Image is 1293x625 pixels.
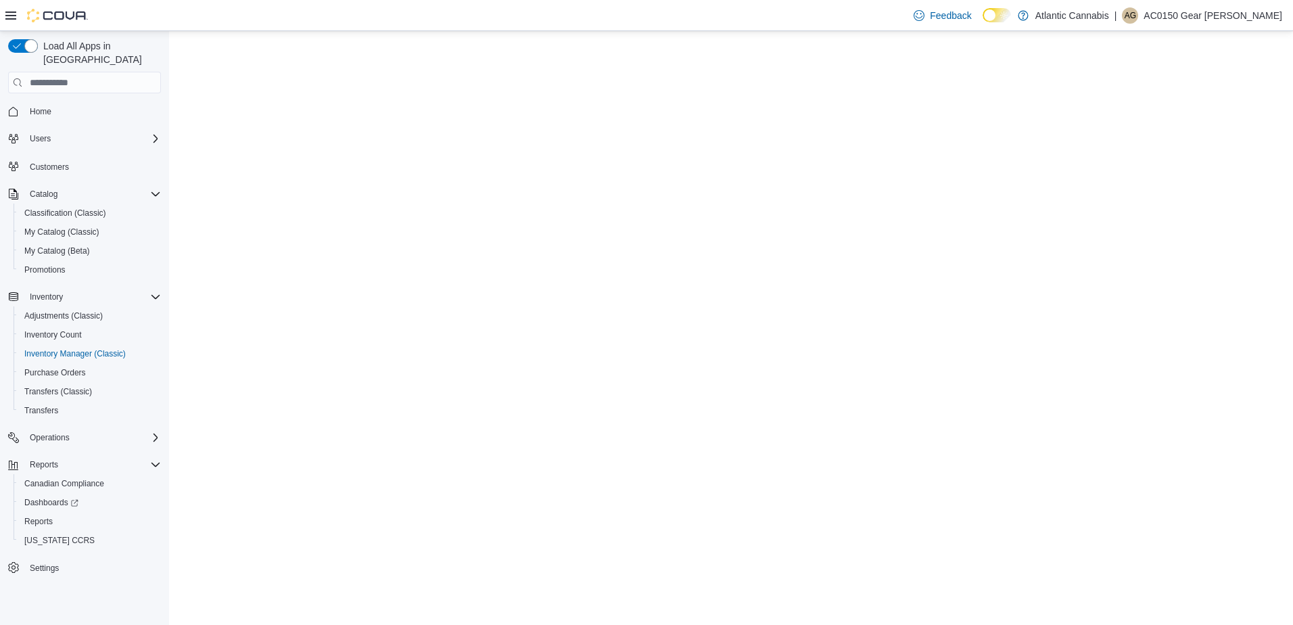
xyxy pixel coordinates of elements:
[19,262,161,278] span: Promotions
[30,133,51,144] span: Users
[24,186,63,202] button: Catalog
[24,559,161,576] span: Settings
[19,243,161,259] span: My Catalog (Beta)
[24,457,64,473] button: Reports
[19,513,161,530] span: Reports
[24,208,106,218] span: Classification (Classic)
[24,186,161,202] span: Catalog
[24,310,103,321] span: Adjustments (Classic)
[24,131,56,147] button: Users
[24,158,161,175] span: Customers
[19,224,161,240] span: My Catalog (Classic)
[1122,7,1138,24] div: AC0150 Gear Mike
[19,346,161,362] span: Inventory Manager (Classic)
[8,96,161,613] nav: Complex example
[30,563,59,574] span: Settings
[14,306,166,325] button: Adjustments (Classic)
[24,430,161,446] span: Operations
[19,327,161,343] span: Inventory Count
[30,106,51,117] span: Home
[19,532,161,549] span: Washington CCRS
[14,382,166,401] button: Transfers (Classic)
[24,103,161,120] span: Home
[19,346,131,362] a: Inventory Manager (Classic)
[14,325,166,344] button: Inventory Count
[19,205,112,221] a: Classification (Classic)
[24,227,99,237] span: My Catalog (Classic)
[27,9,88,22] img: Cova
[24,430,75,446] button: Operations
[19,262,71,278] a: Promotions
[3,185,166,204] button: Catalog
[19,384,161,400] span: Transfers (Classic)
[24,405,58,416] span: Transfers
[24,497,78,508] span: Dashboards
[19,494,161,511] span: Dashboards
[19,494,84,511] a: Dashboards
[24,516,53,527] span: Reports
[14,344,166,363] button: Inventory Manager (Classic)
[19,476,161,492] span: Canadian Compliance
[19,365,161,381] span: Purchase Orders
[1035,7,1109,24] p: Atlantic Cannabis
[24,131,161,147] span: Users
[30,459,58,470] span: Reports
[19,205,161,221] span: Classification (Classic)
[24,159,74,175] a: Customers
[24,246,90,256] span: My Catalog (Beta)
[14,531,166,550] button: [US_STATE] CCRS
[1125,7,1136,24] span: AG
[19,532,100,549] a: [US_STATE] CCRS
[14,363,166,382] button: Purchase Orders
[24,367,86,378] span: Purchase Orders
[24,478,104,489] span: Canadian Compliance
[19,327,87,343] a: Inventory Count
[24,535,95,546] span: [US_STATE] CCRS
[24,289,68,305] button: Inventory
[3,558,166,578] button: Settings
[3,156,166,176] button: Customers
[19,402,161,419] span: Transfers
[19,365,91,381] a: Purchase Orders
[3,428,166,447] button: Operations
[930,9,971,22] span: Feedback
[3,455,166,474] button: Reports
[908,2,977,29] a: Feedback
[24,329,82,340] span: Inventory Count
[19,224,105,240] a: My Catalog (Classic)
[983,22,983,23] span: Dark Mode
[24,560,64,576] a: Settings
[1114,7,1117,24] p: |
[30,432,70,443] span: Operations
[14,401,166,420] button: Transfers
[19,384,97,400] a: Transfers (Classic)
[19,476,110,492] a: Canadian Compliance
[38,39,161,66] span: Load All Apps in [GEOGRAPHIC_DATA]
[19,308,108,324] a: Adjustments (Classic)
[24,289,161,305] span: Inventory
[24,457,161,473] span: Reports
[19,513,58,530] a: Reports
[24,348,126,359] span: Inventory Manager (Classic)
[24,386,92,397] span: Transfers (Classic)
[983,8,1011,22] input: Dark Mode
[14,223,166,241] button: My Catalog (Classic)
[19,308,161,324] span: Adjustments (Classic)
[14,512,166,531] button: Reports
[30,292,63,302] span: Inventory
[14,493,166,512] a: Dashboards
[14,241,166,260] button: My Catalog (Beta)
[3,101,166,121] button: Home
[3,129,166,148] button: Users
[3,287,166,306] button: Inventory
[14,474,166,493] button: Canadian Compliance
[24,103,57,120] a: Home
[24,264,66,275] span: Promotions
[1144,7,1282,24] p: AC0150 Gear [PERSON_NAME]
[14,260,166,279] button: Promotions
[19,243,95,259] a: My Catalog (Beta)
[30,162,69,172] span: Customers
[30,189,57,200] span: Catalog
[14,204,166,223] button: Classification (Classic)
[19,402,64,419] a: Transfers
